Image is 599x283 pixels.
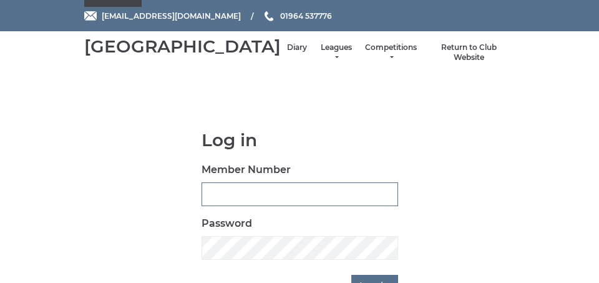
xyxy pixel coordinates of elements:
a: Return to Club Website [429,42,509,63]
a: Competitions [365,42,417,63]
a: Phone us 01964 537776 [263,10,332,22]
label: Member Number [202,162,291,177]
a: Email [EMAIL_ADDRESS][DOMAIN_NAME] [84,10,241,22]
img: Phone us [265,11,273,21]
label: Password [202,216,252,231]
a: Leagues [319,42,353,63]
span: [EMAIL_ADDRESS][DOMAIN_NAME] [102,11,241,21]
a: Diary [287,42,307,53]
img: Email [84,11,97,21]
h1: Log in [202,131,398,150]
span: 01964 537776 [280,11,332,21]
div: [GEOGRAPHIC_DATA] [84,37,281,56]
